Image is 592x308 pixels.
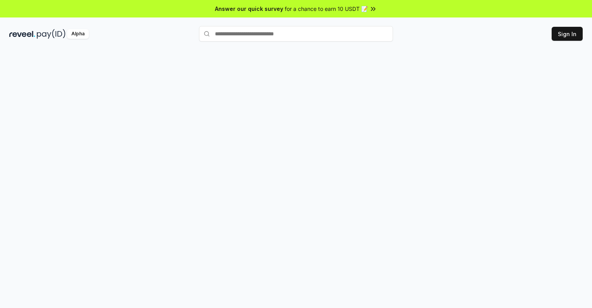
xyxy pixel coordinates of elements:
[37,29,66,39] img: pay_id
[215,5,283,13] span: Answer our quick survey
[552,27,583,41] button: Sign In
[67,29,89,39] div: Alpha
[285,5,368,13] span: for a chance to earn 10 USDT 📝
[9,29,35,39] img: reveel_dark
